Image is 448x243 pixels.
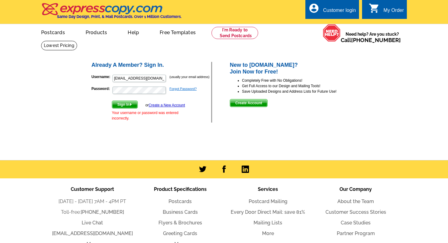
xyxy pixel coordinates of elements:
i: shopping_cart [369,3,380,14]
a: Flyers & Brochures [158,220,202,226]
h4: Same Day Design, Print, & Mail Postcards. Over 1 Million Customers. [57,14,182,19]
button: Create Account [230,99,268,107]
button: Sign In [112,101,138,109]
a: Forgot Password? [169,87,197,91]
a: account_circle Customer login [308,7,356,14]
h2: Already A Member? Sign In. [91,62,211,69]
img: button-next-arrow-white.png [130,103,132,106]
span: Product Specifications [154,186,207,192]
a: Same Day Design, Print, & Mail Postcards. Over 1 Million Customers. [41,7,182,19]
li: Save Uploaded Designs and Address Lists for Future Use! [242,89,357,94]
a: [EMAIL_ADDRESS][DOMAIN_NAME] [52,230,133,236]
label: Username: [91,74,112,80]
a: shopping_cart My Order [369,7,404,14]
a: Customer Success Stories [325,209,386,215]
img: help [323,24,341,42]
a: Free Templates [150,25,205,39]
li: Completely Free with No Obligations! [242,78,357,83]
a: Live Chat [82,220,103,226]
div: My Order [383,8,404,16]
a: Greeting Cards [163,230,197,236]
div: Your username or password was entered incorrectly. [112,110,185,121]
div: Customer login [323,8,356,16]
label: Password: [91,86,112,91]
span: Sign In [112,101,137,108]
small: (usually your email address) [169,75,209,79]
li: Get Full Access to our Design and Mailing Tools! [242,83,357,89]
a: Business Cards [163,209,198,215]
span: Services [258,186,278,192]
a: Products [76,25,117,39]
iframe: LiveChat chat widget [326,101,448,243]
span: Customer Support [71,186,114,192]
i: account_circle [308,3,319,14]
a: Postcards [169,198,192,204]
a: More [262,230,274,236]
a: Mailing Lists [254,220,282,226]
a: [PHONE_NUMBER] [351,37,401,43]
a: Help [118,25,149,39]
span: Need help? Are you stuck? [341,31,404,43]
div: or [145,102,185,108]
a: Postcards [31,25,75,39]
h2: New to [DOMAIN_NAME]? Join Now for Free! [230,62,357,75]
a: Create a New Account [149,103,185,107]
span: Create Account [230,99,267,107]
span: Call [341,37,401,43]
a: Every Door Direct Mail: save 81% [231,209,305,215]
a: [PHONE_NUMBER] [81,209,124,215]
li: Toll-free: [48,209,136,216]
a: Postcard Mailing [249,198,287,204]
li: [DATE] - [DATE] 7AM - 4PM PT [48,198,136,205]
